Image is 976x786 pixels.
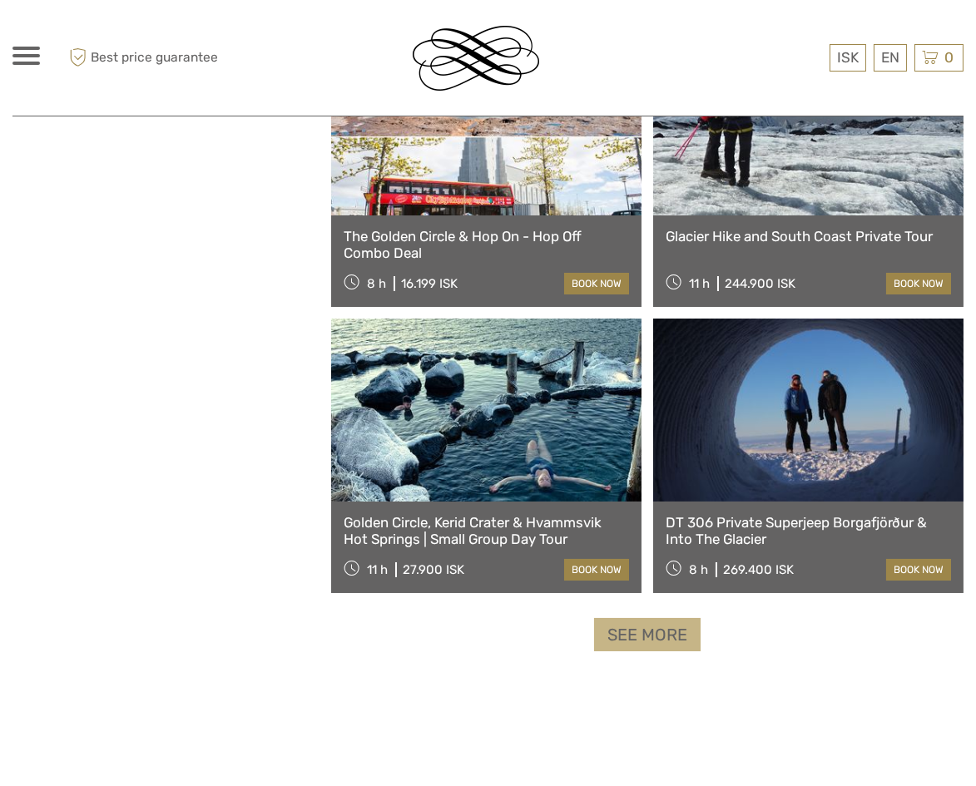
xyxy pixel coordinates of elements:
[403,562,464,577] div: 27.900 ISK
[689,276,710,291] span: 11 h
[837,49,859,66] span: ISK
[689,562,708,577] span: 8 h
[666,228,951,245] a: Glacier Hike and South Coast Private Tour
[367,276,386,291] span: 8 h
[344,514,629,548] a: Golden Circle, Kerid Crater & Hvammsvik Hot Springs | Small Group Day Tour
[594,618,701,652] a: See more
[564,273,629,294] a: book now
[723,562,794,577] div: 269.400 ISK
[401,276,458,291] div: 16.199 ISK
[886,273,951,294] a: book now
[367,562,388,577] span: 11 h
[874,44,907,72] div: EN
[413,26,539,91] img: Reykjavik Residence
[666,514,951,548] a: DT 306 Private Superjeep Borgafjörður & Into The Glacier
[65,44,250,72] span: Best price guarantee
[725,276,795,291] div: 244.900 ISK
[344,228,629,262] a: The Golden Circle & Hop On - Hop Off Combo Deal
[942,49,956,66] span: 0
[191,26,211,46] button: Open LiveChat chat widget
[564,559,629,581] a: book now
[23,29,188,42] p: Chat now
[886,559,951,581] a: book now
